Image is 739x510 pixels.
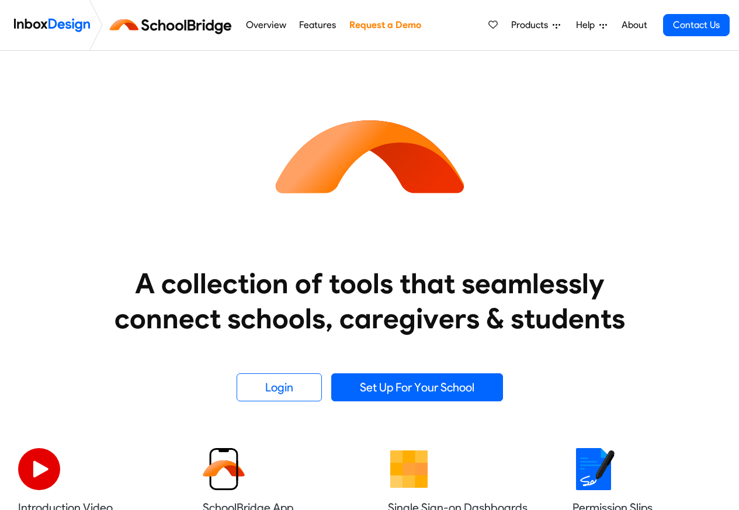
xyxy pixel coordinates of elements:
a: Request a Demo [346,13,424,37]
span: Products [511,18,553,32]
span: Help [576,18,599,32]
img: 2022_01_13_icon_grid.svg [388,448,430,490]
a: About [618,13,650,37]
a: Help [571,13,612,37]
img: 2022_07_11_icon_video_playback.svg [18,448,60,490]
a: Features [296,13,339,37]
a: Contact Us [663,14,730,36]
a: Login [237,373,322,401]
img: 2022_01_18_icon_signature.svg [573,448,615,490]
a: Set Up For Your School [331,373,503,401]
img: 2022_01_13_icon_sb_app.svg [203,448,245,490]
img: schoolbridge logo [107,11,239,39]
img: icon_schoolbridge.svg [265,51,475,261]
a: Products [506,13,565,37]
heading: A collection of tools that seamlessly connect schools, caregivers & students [92,266,647,336]
a: Overview [242,13,289,37]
